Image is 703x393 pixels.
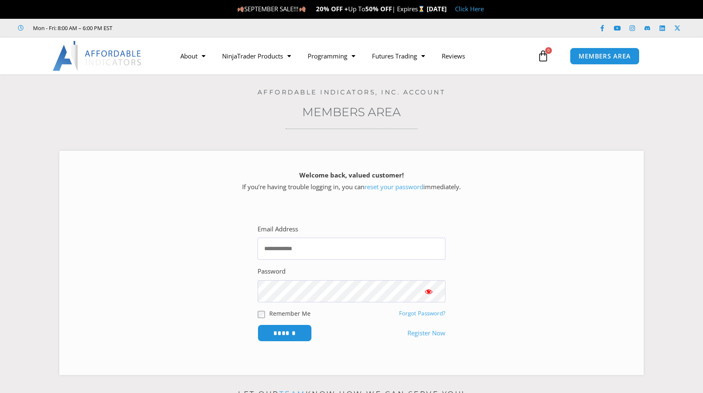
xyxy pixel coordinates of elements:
iframe: Customer reviews powered by Trustpilot [124,24,249,32]
label: Remember Me [269,309,311,318]
img: 🍂 [238,6,244,12]
a: Forgot Password? [399,309,445,317]
span: SEPTEMBER SALE!!! Up To | Expires [237,5,426,13]
a: 0 [525,44,561,68]
span: 0 [545,47,552,54]
a: Reviews [433,46,473,66]
a: MEMBERS AREA [570,48,640,65]
strong: 20% OFF + [316,5,348,13]
a: Register Now [407,327,445,339]
a: Click Here [455,5,484,13]
a: About [172,46,214,66]
p: If you’re having trouble logging in, you can immediately. [74,170,629,193]
span: Mon - Fri: 8:00 AM – 6:00 PM EST [31,23,112,33]
label: Password [258,266,286,277]
button: Show password [412,280,445,302]
a: Affordable Indicators, Inc. Account [258,88,446,96]
a: Futures Trading [364,46,433,66]
img: LogoAI | Affordable Indicators – NinjaTrader [53,41,142,71]
img: ⌛ [418,6,425,12]
a: Programming [299,46,364,66]
label: Email Address [258,223,298,235]
strong: [DATE] [427,5,447,13]
a: reset your password [364,183,423,191]
img: 🍂 [299,6,306,12]
span: MEMBERS AREA [579,53,631,59]
strong: Welcome back, valued customer! [299,171,404,179]
nav: Menu [172,46,535,66]
a: Members Area [302,105,401,119]
strong: 50% OFF [365,5,392,13]
a: NinjaTrader Products [214,46,299,66]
